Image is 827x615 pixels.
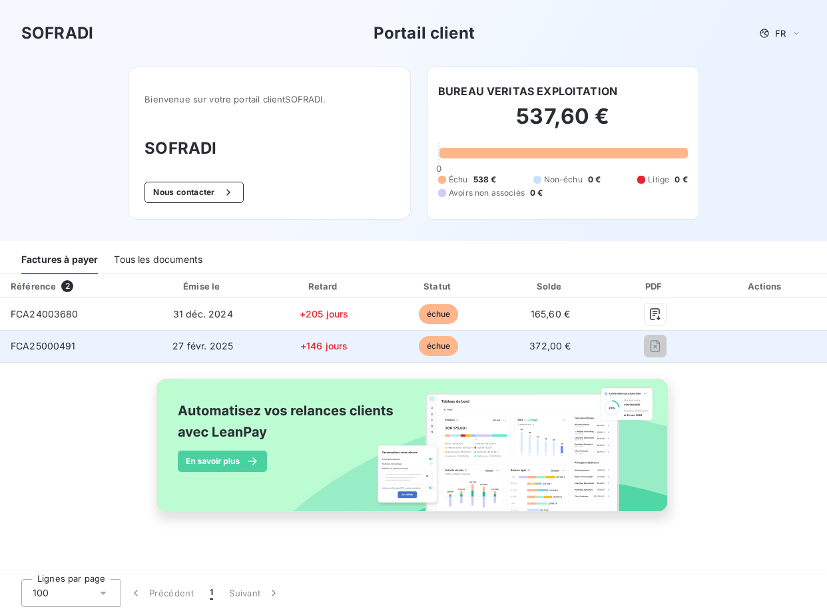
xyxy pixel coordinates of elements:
div: Référence [11,281,56,292]
div: Solde [498,280,603,293]
span: Non-échu [544,174,583,186]
span: 165,60 € [531,308,570,319]
span: 372,00 € [529,340,571,351]
span: 538 € [473,174,497,186]
button: Précédent [121,579,202,607]
span: échue [419,304,459,324]
span: Échu [449,174,468,186]
button: Nous contacter [144,182,243,203]
span: FCA25000491 [11,340,76,351]
h3: SOFRADI [21,21,93,45]
h3: Portail client [374,21,475,45]
span: +146 jours [300,340,348,351]
span: Litige [648,174,669,186]
div: Statut [385,280,493,293]
div: Factures à payer [21,246,98,274]
div: Retard [269,280,380,293]
span: 100 [33,586,49,600]
button: 1 [202,579,221,607]
span: Avoirs non associés [449,187,525,199]
span: 31 déc. 2024 [173,308,233,319]
div: Tous les documents [114,246,202,274]
span: FCA24003680 [11,308,79,319]
span: FR [775,28,786,39]
div: PDF [608,280,702,293]
h3: SOFRADI [144,136,394,160]
div: Émise le [142,280,263,293]
button: Suivant [221,579,288,607]
h6: BUREAU VERITAS EXPLOITATION [438,83,617,99]
span: échue [419,336,459,356]
span: 0 € [530,187,543,199]
span: Bienvenue sur votre portail client SOFRADI . [144,94,394,104]
span: 1 [210,586,213,600]
span: 27 févr. 2025 [172,340,233,351]
h2: 537,60 € [438,103,688,143]
span: 0 € [588,174,601,186]
img: banner [144,371,683,534]
span: +205 jours [300,308,349,319]
span: 0 [436,163,441,174]
div: Actions [707,280,824,293]
span: 0 € [675,174,687,186]
span: 2 [61,280,73,292]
